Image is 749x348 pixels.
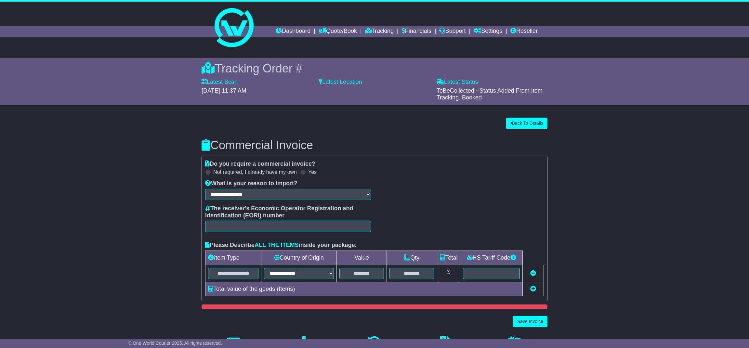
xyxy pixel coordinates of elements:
[261,251,336,265] td: Country of Origin
[365,26,394,37] a: Tracking
[530,270,536,277] a: Remove this item
[387,251,437,265] td: Qty
[276,26,310,37] a: Dashboard
[202,61,547,75] div: Tracking Order #
[202,139,547,152] h3: Commercial Invoice
[205,180,297,187] label: What is your reason to import?
[319,79,362,86] label: Latest Location
[202,79,238,86] label: Latest Scan
[205,285,517,293] div: Total value of the goods ( Items)
[437,251,460,265] td: Total
[255,242,299,248] span: ALL THE ITEMS
[510,26,538,37] a: Reseller
[205,205,371,219] label: The receiver's Economic Operator Registration and Identification (EORI) number
[437,87,543,101] span: ToBeCollected - Status Added From Item Tracking. Booked
[308,169,317,175] label: Yes
[506,118,547,129] button: Back To Details
[402,26,431,37] a: Financials
[513,316,547,327] button: Save Invoice
[205,242,357,249] label: Please Describe inside your package.
[205,251,261,265] td: Item Type
[437,79,478,86] label: Latest Status
[319,26,357,37] a: Quote/Book
[437,265,460,282] td: $
[128,341,222,346] span: © One World Courier 2025. All rights reserved.
[202,87,246,94] span: [DATE] 11:37 AM
[460,251,523,265] td: HS Tariff Code
[205,161,315,168] label: Do you require a commercial invoice?
[530,286,536,292] a: Add new item
[474,26,502,37] a: Settings
[439,26,466,37] a: Support
[213,169,297,175] label: Not required, I already have my own
[336,251,387,265] td: Value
